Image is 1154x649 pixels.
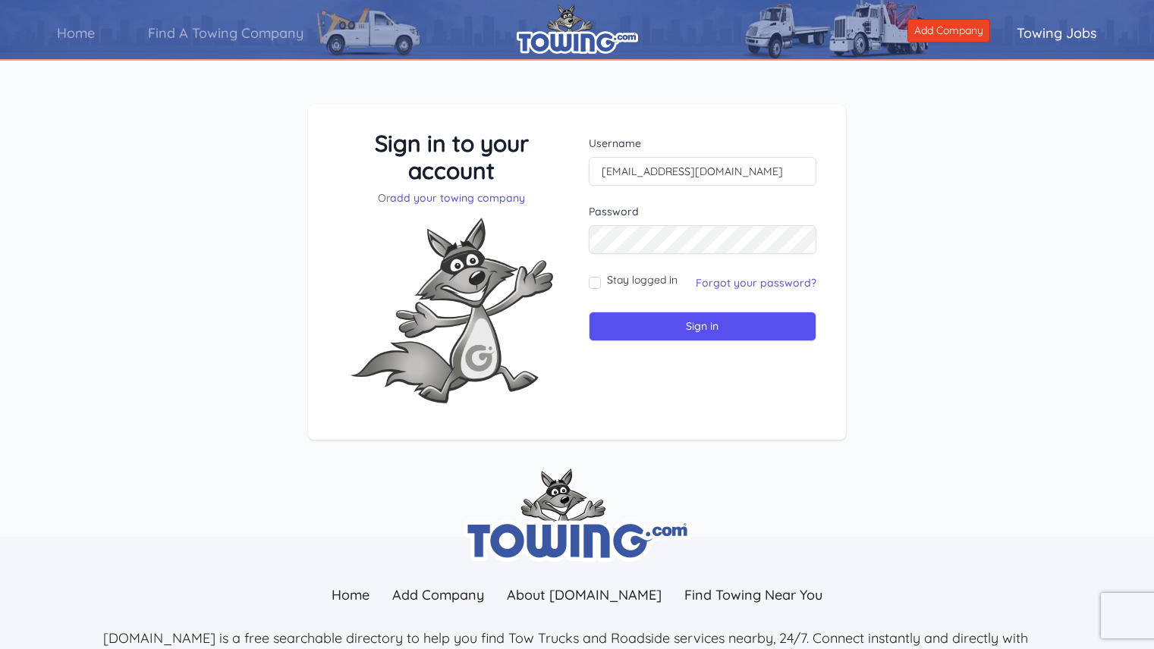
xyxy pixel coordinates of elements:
a: Home [320,578,381,611]
img: Fox-Excited.png [338,205,565,415]
img: logo.png [517,4,638,54]
a: Add Company [381,578,495,611]
a: Find Towing Near You [673,578,834,611]
a: Towing Jobs [990,11,1124,55]
input: Sign in [589,312,817,341]
a: Find A Towing Company [121,11,330,55]
label: Password [589,204,817,219]
a: Add Company [907,19,990,42]
img: towing [464,469,691,562]
a: add your towing company [390,191,525,205]
label: Username [589,136,817,151]
a: Home [30,11,121,55]
h3: Sign in to your account [338,130,566,184]
a: Forgot your password? [696,276,816,290]
p: Or [338,190,566,205]
label: Stay logged in [607,272,678,287]
a: About [DOMAIN_NAME] [495,578,673,611]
